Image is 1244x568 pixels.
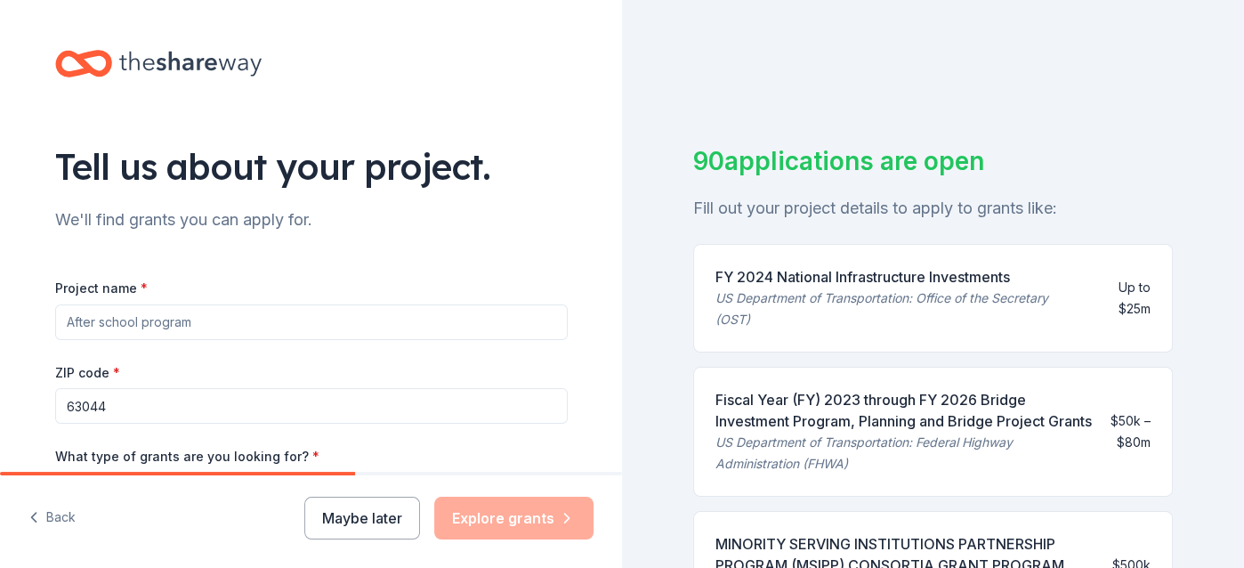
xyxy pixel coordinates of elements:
div: Up to $25m [1086,277,1151,320]
div: 90 applications are open [693,142,1173,180]
button: Back [28,499,76,537]
label: ZIP code [55,364,120,382]
label: What type of grants are you looking for? [55,448,319,466]
div: We'll find grants you can apply for. [55,206,568,234]
div: Fiscal Year (FY) 2023 through FY 2026 Bridge Investment Program, Planning and Bridge Project Grants [715,389,1094,432]
div: $50k – $80m [1108,410,1151,453]
div: Tell us about your project. [55,142,568,191]
div: FY 2024 National Infrastructure Investments [715,266,1071,288]
input: After school program [55,304,568,340]
div: US Department of Transportation: Federal Highway Administration (FHWA) [715,432,1094,475]
button: Maybe later [304,497,420,540]
label: Project name [55,280,148,297]
div: Fill out your project details to apply to grants like: [693,194,1173,223]
input: 12345 (U.S. only) [55,388,568,424]
div: US Department of Transportation: Office of the Secretary (OST) [715,288,1071,330]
